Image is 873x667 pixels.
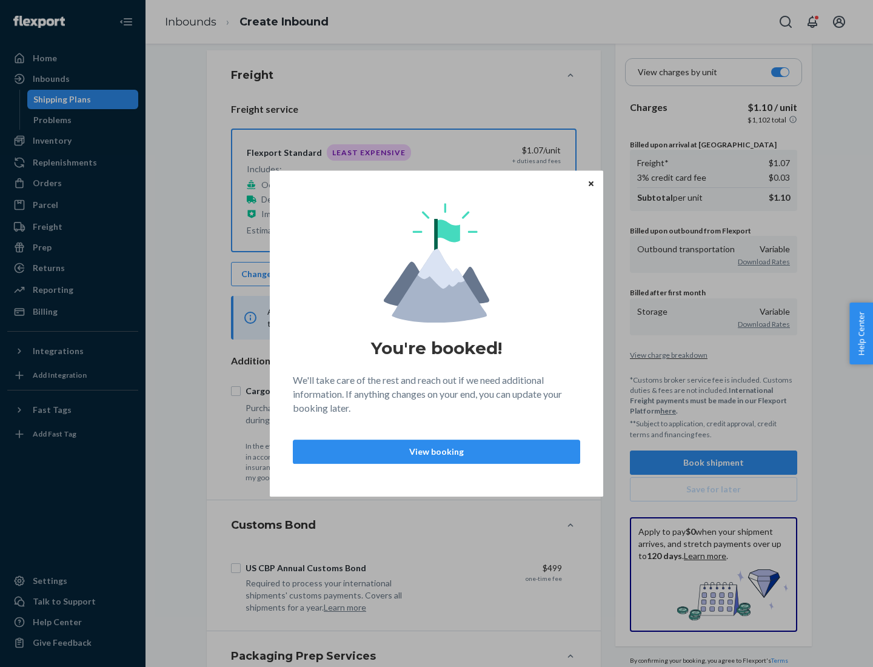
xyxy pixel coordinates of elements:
[371,337,502,359] h1: You're booked!
[303,446,570,458] p: View booking
[293,374,580,415] p: We'll take care of the rest and reach out if we need additional information. If anything changes ...
[293,440,580,464] button: View booking
[585,176,597,190] button: Close
[384,203,489,323] img: svg+xml,%3Csvg%20viewBox%3D%220%200%20174%20197%22%20fill%3D%22none%22%20xmlns%3D%22http%3A%2F%2F...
